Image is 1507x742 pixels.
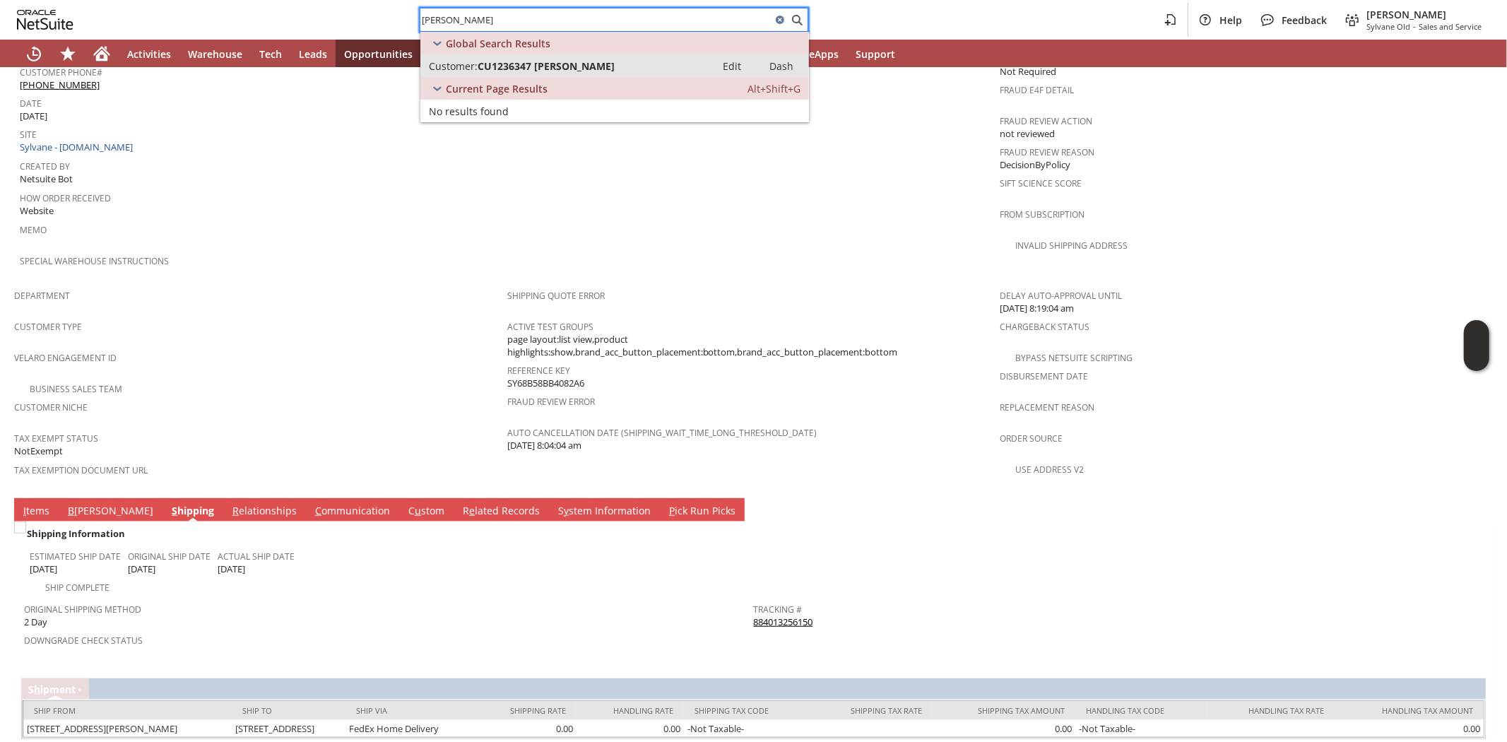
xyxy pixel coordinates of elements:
[1000,290,1122,302] a: Delay Auto-Approval Until
[85,40,119,68] a: Home
[20,78,100,91] a: [PHONE_NUMBER]
[20,255,169,267] a: Special Warehouse Instructions
[336,40,421,68] a: Opportunities
[1419,21,1482,32] span: Sales and Service
[1000,370,1088,382] a: Disbursement Date
[20,129,37,141] a: Site
[168,504,218,519] a: Shipping
[1464,346,1489,372] span: Oracle Guided Learning Widget. To move around, please hold and drag
[315,504,321,517] span: C
[30,563,57,576] span: [DATE]
[1015,240,1128,252] a: Invalid Shipping Address
[484,705,565,716] div: Shipping Rate
[188,47,242,61] span: Warehouse
[790,47,839,61] span: SuiteApps
[1000,127,1055,141] span: not reviewed
[507,396,595,408] a: Fraud Review Error
[415,504,421,517] span: u
[1282,13,1327,27] span: Feedback
[312,504,394,519] a: Communication
[856,47,895,61] span: Support
[1015,464,1084,476] a: Use Address V2
[24,616,47,629] span: 2 Day
[345,720,473,737] td: FedEx Home Delivery
[577,720,684,737] td: 0.00
[788,11,805,28] svg: Search
[1000,432,1063,444] a: Order Source
[507,321,593,333] a: Active Test Groups
[1000,84,1074,96] a: Fraud E4F Detail
[299,47,327,61] span: Leads
[17,40,51,68] a: Recent Records
[34,683,40,696] span: h
[59,45,76,62] svg: Shortcuts
[933,720,1075,737] td: 0.00
[259,47,282,61] span: Tech
[20,66,102,78] a: Customer Phone#
[507,377,584,390] span: SY68B58BB4082A6
[847,40,904,68] a: Support
[127,47,171,61] span: Activities
[218,563,245,576] span: [DATE]
[459,504,543,519] a: Related Records
[14,464,148,476] a: Tax Exemption Document URL
[119,40,179,68] a: Activities
[128,563,155,576] span: [DATE]
[587,705,673,716] div: Handling Rate
[1335,720,1484,737] td: 0.00
[20,110,47,123] span: [DATE]
[290,40,336,68] a: Leads
[17,10,73,30] svg: logo
[1000,65,1056,78] span: Not Required
[179,40,251,68] a: Warehouse
[242,705,335,716] div: Ship To
[507,365,570,377] a: Reference Key
[420,11,772,28] input: Search
[1366,8,1482,21] span: [PERSON_NAME]
[1000,158,1070,172] span: DecisionByPolicy
[781,40,847,68] a: SuiteApps
[20,192,111,204] a: How Order Received
[20,204,54,218] span: Website
[34,705,221,716] div: Ship From
[24,635,143,647] a: Downgrade Check Status
[25,45,42,62] svg: Recent Records
[1086,705,1196,716] div: Handling Tax Code
[20,141,136,153] a: Sylvane - [DOMAIN_NAME]
[747,82,800,95] span: Alt+Shift+G
[251,40,290,68] a: Tech
[473,720,576,737] td: 0.00
[1467,501,1484,518] a: Unrolled view on
[446,82,548,95] span: Current Page Results
[30,550,121,563] a: Estimated Ship Date
[24,603,141,616] a: Original Shipping Method
[1346,705,1473,716] div: Handling Tax Amount
[754,616,813,628] a: 884013256150
[20,224,47,236] a: Memo
[20,98,42,110] a: Date
[1075,720,1207,737] td: -Not Taxable-
[429,59,478,73] span: Customer:
[14,352,117,364] a: Velaro Engagement ID
[128,550,211,563] a: Original Ship Date
[1000,208,1085,220] a: From Subscription
[1000,177,1082,189] a: Sift Science Score
[666,504,739,519] a: Pick Run Picks
[1464,320,1489,371] iframe: Click here to launch Oracle Guided Learning Help Panel
[20,504,53,519] a: Items
[93,45,110,62] svg: Home
[30,383,122,395] a: Business Sales Team
[405,504,448,519] a: Custom
[669,504,675,517] span: P
[507,333,993,359] span: page layout:list view,product highlights:show,brand_acc_button_placement:bottom,brand_acc_button_...
[14,432,98,444] a: Tax Exempt Status
[14,321,82,333] a: Customer Type
[1219,13,1242,27] span: Help
[14,444,63,458] span: NotExempt
[23,504,26,517] span: I
[507,439,581,452] span: [DATE] 8:04:04 am
[172,504,177,517] span: S
[20,172,73,186] span: Netsuite Bot
[684,720,810,737] td: -Not Taxable-
[229,504,300,519] a: Relationships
